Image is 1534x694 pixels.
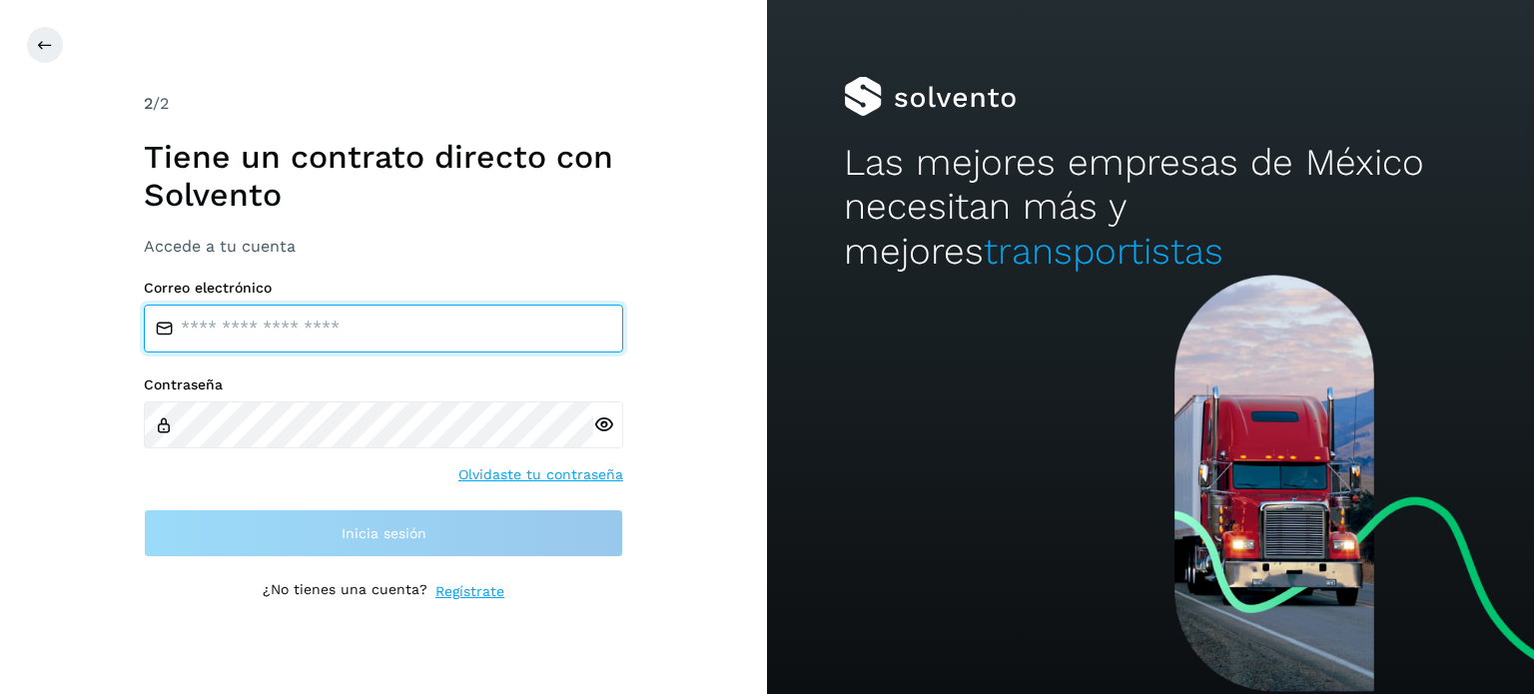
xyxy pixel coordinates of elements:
span: Inicia sesión [342,526,426,540]
span: 2 [144,94,153,113]
h2: Las mejores empresas de México necesitan más y mejores [844,141,1457,274]
p: ¿No tienes una cuenta? [263,581,427,602]
label: Contraseña [144,376,623,393]
h3: Accede a tu cuenta [144,237,623,256]
h1: Tiene un contrato directo con Solvento [144,138,623,215]
div: /2 [144,92,623,116]
button: Inicia sesión [144,509,623,557]
span: transportistas [984,230,1223,273]
a: Olvidaste tu contraseña [458,464,623,485]
label: Correo electrónico [144,280,623,297]
a: Regístrate [435,581,504,602]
